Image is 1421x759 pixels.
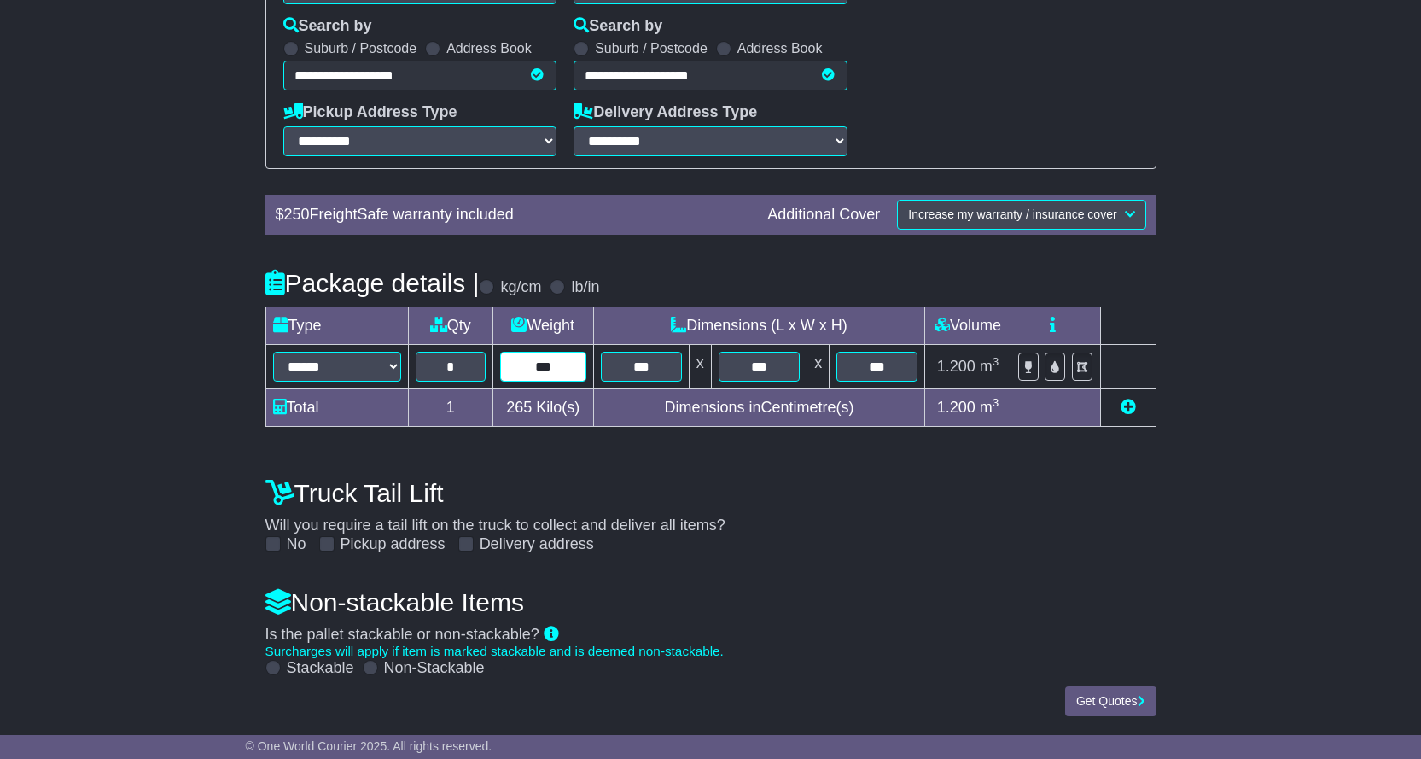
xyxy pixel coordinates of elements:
[283,103,457,122] label: Pickup Address Type
[265,269,480,297] h4: Package details |
[265,588,1156,616] h4: Non-stackable Items
[937,358,975,375] span: 1.200
[925,307,1010,344] td: Volume
[1065,686,1156,716] button: Get Quotes
[446,40,532,56] label: Address Book
[284,206,310,223] span: 250
[265,307,408,344] td: Type
[595,40,708,56] label: Suburb / Postcode
[500,278,541,297] label: kg/cm
[897,200,1145,230] button: Increase my warranty / insurance cover
[993,396,999,409] sup: 3
[267,206,760,225] div: $ FreightSafe warranty included
[480,535,594,554] label: Delivery address
[759,206,888,225] div: Additional Cover
[265,644,1156,659] div: Surcharges will apply if item is marked stackable and is deemed non-stackable.
[408,388,492,426] td: 1
[257,470,1165,554] div: Will you require a tail lift on the truck to collect and deliver all items?
[265,388,408,426] td: Total
[506,399,532,416] span: 265
[980,399,999,416] span: m
[937,399,975,416] span: 1.200
[341,535,446,554] label: Pickup address
[593,388,925,426] td: Dimensions in Centimetre(s)
[305,40,417,56] label: Suburb / Postcode
[287,659,354,678] label: Stackable
[246,739,492,753] span: © One World Courier 2025. All rights reserved.
[283,17,372,36] label: Search by
[265,626,539,643] span: Is the pallet stackable or non-stackable?
[287,535,306,554] label: No
[265,479,1156,507] h4: Truck Tail Lift
[908,207,1116,221] span: Increase my warranty / insurance cover
[1121,399,1136,416] a: Add new item
[492,388,593,426] td: Kilo(s)
[807,344,830,388] td: x
[993,355,999,368] sup: 3
[689,344,711,388] td: x
[408,307,492,344] td: Qty
[980,358,999,375] span: m
[492,307,593,344] td: Weight
[571,278,599,297] label: lb/in
[574,103,757,122] label: Delivery Address Type
[737,40,823,56] label: Address Book
[593,307,925,344] td: Dimensions (L x W x H)
[384,659,485,678] label: Non-Stackable
[574,17,662,36] label: Search by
